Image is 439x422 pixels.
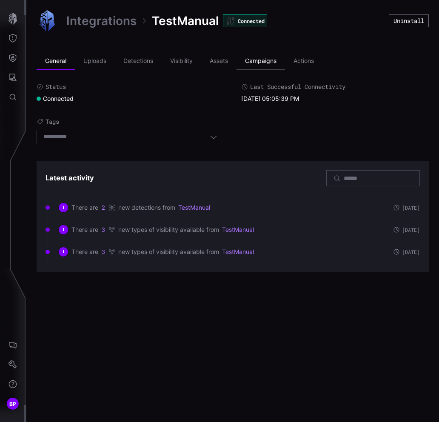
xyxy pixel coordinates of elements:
a: TestManual [178,204,210,211]
button: Uninstall [389,14,429,27]
span: Last Successful Connectivity [250,83,345,91]
span: TestManual [152,13,219,29]
a: TestManual [222,248,254,256]
div: Connected [223,14,267,27]
button: 3 [101,248,105,256]
span: [DATE] [402,227,420,232]
span: There are [71,248,98,256]
img: Manual Upload [37,10,58,31]
span: There are [71,204,98,211]
h3: Latest activity [46,174,94,182]
li: Campaigns [237,53,285,70]
button: 2 [101,203,105,212]
li: Detections [115,53,162,70]
li: Uploads [75,53,115,70]
span: new types of visibility available from [118,248,219,256]
button: 3 [101,225,105,234]
span: There are [71,226,98,234]
li: General [37,53,75,70]
a: Integrations [66,13,137,29]
button: Toggle options menu [210,133,217,141]
time: [DATE] 05:05:39 PM [241,95,299,102]
li: Visibility [162,53,201,70]
li: Assets [201,53,237,70]
span: Tags [46,118,59,125]
span: BP [9,399,17,408]
span: Status [46,83,66,91]
span: [DATE] [402,205,420,210]
div: Connected [37,95,74,103]
span: I [63,227,64,232]
span: I [63,205,64,210]
span: new types of visibility available from [118,226,219,234]
a: TestManual [222,226,254,234]
span: I [63,249,64,254]
li: Actions [285,53,322,70]
span: new detections from [118,204,175,211]
button: BP [0,394,25,413]
span: [DATE] [402,249,420,254]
